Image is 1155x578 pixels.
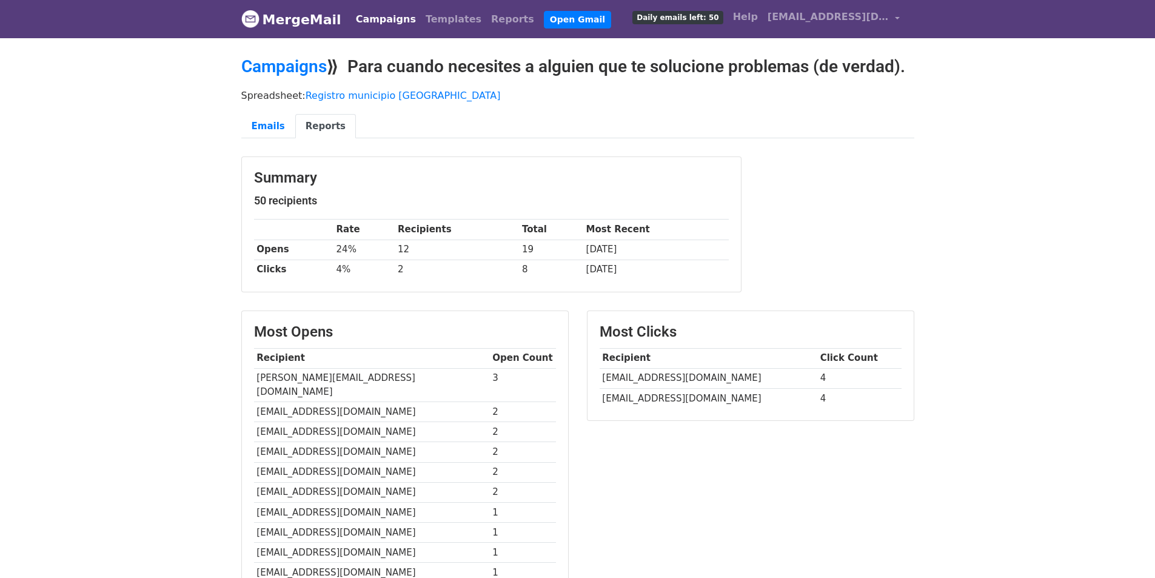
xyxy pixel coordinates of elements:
[254,260,333,280] th: Clicks
[333,220,395,240] th: Rate
[241,56,327,76] a: Campaigns
[333,260,395,280] td: 4%
[768,10,889,24] span: [EMAIL_ADDRESS][DOMAIN_NAME]
[241,114,295,139] a: Emails
[583,240,729,260] td: [DATE]
[490,522,556,542] td: 1
[254,169,729,187] h3: Summary
[490,348,556,368] th: Open Count
[600,348,817,368] th: Recipient
[728,5,763,29] a: Help
[254,462,490,482] td: [EMAIL_ADDRESS][DOMAIN_NAME]
[600,323,902,341] h3: Most Clicks
[395,220,519,240] th: Recipients
[544,11,611,29] a: Open Gmail
[254,422,490,442] td: [EMAIL_ADDRESS][DOMAIN_NAME]
[241,10,259,28] img: MergeMail logo
[351,7,421,32] a: Campaigns
[241,7,341,32] a: MergeMail
[254,368,490,402] td: [PERSON_NAME][EMAIL_ADDRESS][DOMAIN_NAME]
[490,368,556,402] td: 3
[817,388,902,408] td: 4
[333,240,395,260] td: 24%
[306,90,501,101] a: Registro municipio [GEOGRAPHIC_DATA]
[490,482,556,502] td: 2
[254,194,729,207] h5: 50 recipients
[490,502,556,522] td: 1
[519,260,583,280] td: 8
[254,522,490,542] td: [EMAIL_ADDRESS][DOMAIN_NAME]
[254,348,490,368] th: Recipient
[421,7,486,32] a: Templates
[490,542,556,562] td: 1
[490,442,556,462] td: 2
[490,462,556,482] td: 2
[519,220,583,240] th: Total
[254,542,490,562] td: [EMAIL_ADDRESS][DOMAIN_NAME]
[395,240,519,260] td: 12
[254,502,490,522] td: [EMAIL_ADDRESS][DOMAIN_NAME]
[583,260,729,280] td: [DATE]
[295,114,356,139] a: Reports
[817,348,902,368] th: Click Count
[254,442,490,462] td: [EMAIL_ADDRESS][DOMAIN_NAME]
[763,5,905,33] a: [EMAIL_ADDRESS][DOMAIN_NAME]
[490,402,556,422] td: 2
[632,11,723,24] span: Daily emails left: 50
[241,89,914,102] p: Spreadsheet:
[628,5,728,29] a: Daily emails left: 50
[600,368,817,388] td: [EMAIL_ADDRESS][DOMAIN_NAME]
[490,422,556,442] td: 2
[583,220,729,240] th: Most Recent
[241,56,914,77] h2: ⟫ Para cuando necesites a alguien que te solucione problemas (de verdad).
[486,7,539,32] a: Reports
[519,240,583,260] td: 19
[395,260,519,280] td: 2
[817,368,902,388] td: 4
[254,323,556,341] h3: Most Opens
[254,482,490,502] td: [EMAIL_ADDRESS][DOMAIN_NAME]
[600,388,817,408] td: [EMAIL_ADDRESS][DOMAIN_NAME]
[254,402,490,422] td: [EMAIL_ADDRESS][DOMAIN_NAME]
[254,240,333,260] th: Opens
